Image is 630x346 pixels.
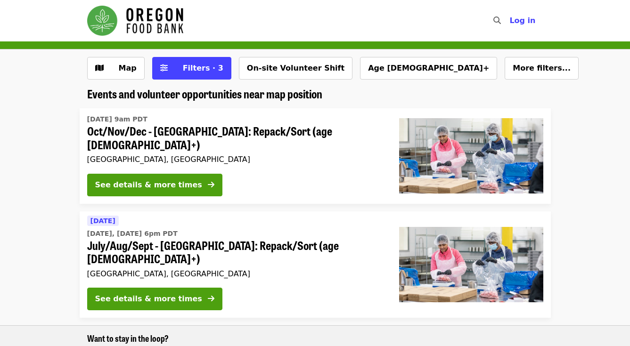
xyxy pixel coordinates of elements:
button: See details & more times [87,174,222,196]
span: Map [119,64,137,72]
i: map icon [95,64,104,72]
span: [DATE] [90,217,115,225]
i: search icon [493,16,501,25]
button: Log in [502,11,543,30]
span: Oct/Nov/Dec - [GEOGRAPHIC_DATA]: Repack/Sort (age [DEMOGRAPHIC_DATA]+) [87,124,384,152]
i: sliders-h icon [160,64,168,72]
span: Want to stay in the loop? [87,332,169,344]
div: See details & more times [95,179,202,191]
span: Events and volunteer opportunities near map position [87,85,322,102]
img: July/Aug/Sept - Beaverton: Repack/Sort (age 10+) organized by Oregon Food Bank [399,227,543,302]
i: arrow-right icon [208,294,214,303]
button: On-site Volunteer Shift [239,57,352,80]
button: Filters (3 selected) [152,57,231,80]
div: [GEOGRAPHIC_DATA], [GEOGRAPHIC_DATA] [87,269,384,278]
button: Show map view [87,57,145,80]
button: See details & more times [87,288,222,310]
button: Age [DEMOGRAPHIC_DATA]+ [360,57,497,80]
span: Log in [509,16,535,25]
input: Search [507,9,514,32]
a: See details for "July/Aug/Sept - Beaverton: Repack/Sort (age 10+)" [80,211,551,318]
i: arrow-right icon [208,180,214,189]
time: [DATE] 9am PDT [87,114,147,124]
time: [DATE], [DATE] 6pm PDT [87,229,178,239]
img: Oct/Nov/Dec - Beaverton: Repack/Sort (age 10+) organized by Oregon Food Bank [399,118,543,193]
div: [GEOGRAPHIC_DATA], [GEOGRAPHIC_DATA] [87,155,384,164]
span: Filters · 3 [183,64,223,72]
img: Oregon Food Bank - Home [87,6,183,36]
button: More filters... [505,57,579,80]
span: More filters... [513,64,571,72]
span: July/Aug/Sept - [GEOGRAPHIC_DATA]: Repack/Sort (age [DEMOGRAPHIC_DATA]+) [87,239,384,266]
div: See details & more times [95,293,202,305]
a: See details for "Oct/Nov/Dec - Beaverton: Repack/Sort (age 10+)" [80,108,551,204]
